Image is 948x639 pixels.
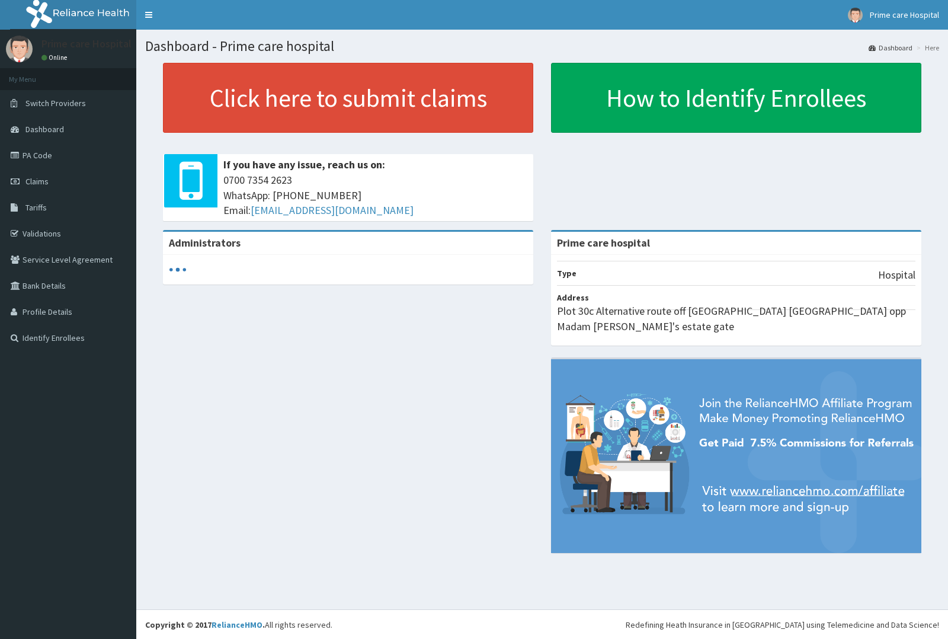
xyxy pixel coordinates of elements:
[25,176,49,187] span: Claims
[557,303,915,334] p: Plot 30c Alternative route off [GEOGRAPHIC_DATA] [GEOGRAPHIC_DATA] opp Madam [PERSON_NAME]'s esta...
[6,36,33,62] img: User Image
[41,39,132,49] p: Prime care Hospital
[557,292,589,303] b: Address
[145,39,939,54] h1: Dashboard - Prime care hospital
[25,124,64,135] span: Dashboard
[914,43,939,53] li: Here
[557,268,577,279] b: Type
[870,9,939,20] span: Prime care Hospital
[25,98,86,108] span: Switch Providers
[169,261,187,279] svg: audio-loading
[848,8,863,23] img: User Image
[551,359,921,553] img: provider-team-banner.png
[626,619,939,631] div: Redefining Heath Insurance in [GEOGRAPHIC_DATA] using Telemedicine and Data Science!
[212,619,262,630] a: RelianceHMO
[223,172,527,218] span: 0700 7354 2623 WhatsApp: [PHONE_NUMBER] Email:
[223,158,385,171] b: If you have any issue, reach us on:
[557,236,650,250] strong: Prime care hospital
[41,53,70,62] a: Online
[145,619,265,630] strong: Copyright © 2017 .
[878,267,915,283] p: Hospital
[251,203,414,217] a: [EMAIL_ADDRESS][DOMAIN_NAME]
[163,63,533,133] a: Click here to submit claims
[869,43,912,53] a: Dashboard
[551,63,921,133] a: How to Identify Enrollees
[169,236,241,250] b: Administrators
[25,202,47,213] span: Tariffs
